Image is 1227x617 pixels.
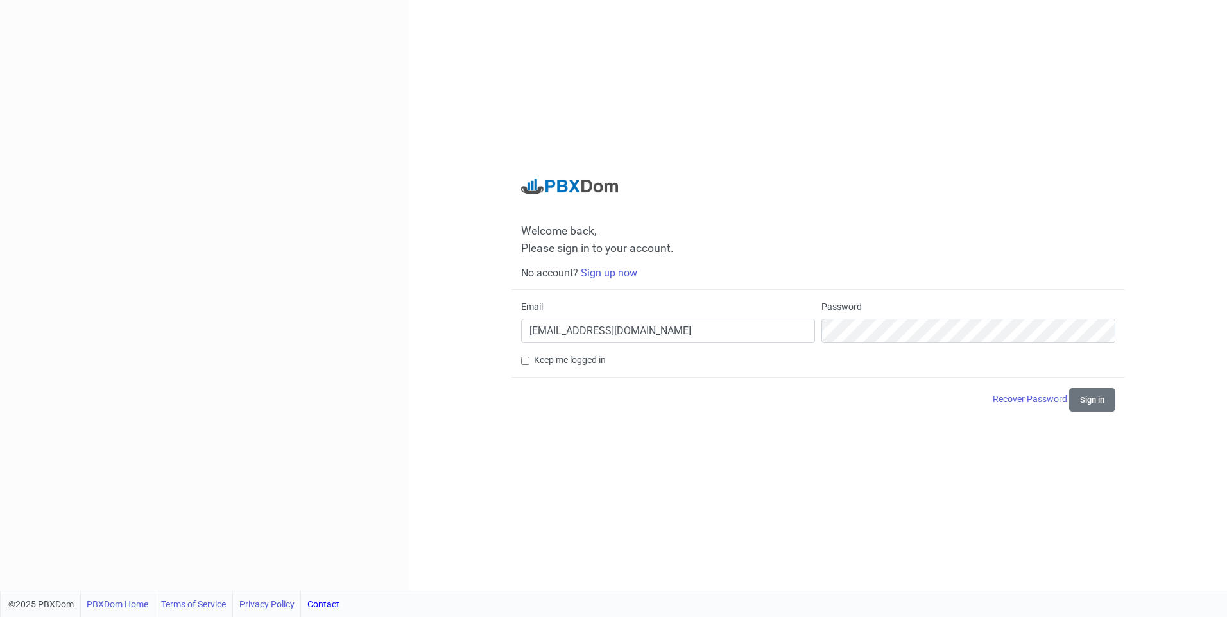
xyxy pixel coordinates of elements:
[821,300,862,314] label: Password
[161,591,226,617] a: Terms of Service
[521,224,1115,238] span: Welcome back,
[87,591,148,617] a: PBXDom Home
[1069,388,1115,412] button: Sign in
[993,394,1069,404] a: Recover Password
[521,242,674,255] span: Please sign in to your account.
[521,319,815,343] input: Email here...
[239,591,295,617] a: Privacy Policy
[8,591,339,617] div: ©2025 PBXDom
[534,353,606,367] label: Keep me logged in
[521,300,543,314] label: Email
[581,267,637,279] a: Sign up now
[521,267,1115,279] h6: No account?
[307,591,339,617] a: Contact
